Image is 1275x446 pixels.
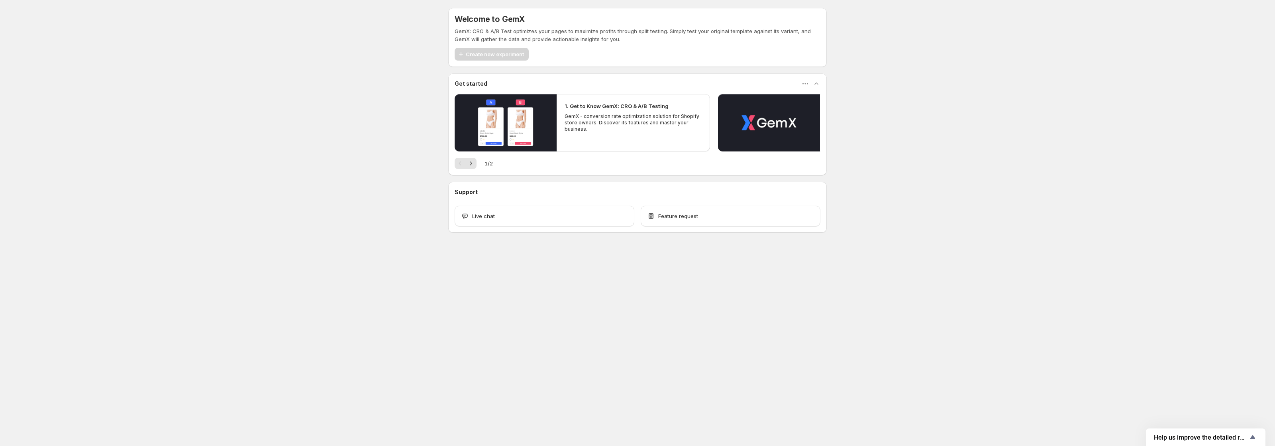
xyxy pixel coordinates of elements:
[1154,434,1248,441] span: Help us improve the detailed report for A/B campaigns
[1154,432,1257,442] button: Show survey - Help us improve the detailed report for A/B campaigns
[472,212,495,220] span: Live chat
[455,188,478,196] h3: Support
[484,159,493,167] span: 1 / 2
[455,14,525,24] h5: Welcome to GemX
[455,80,487,88] h3: Get started
[565,102,669,110] h2: 1. Get to Know GemX: CRO & A/B Testing
[718,94,820,151] button: Play video
[465,158,477,169] button: Next
[455,27,820,43] p: GemX: CRO & A/B Test optimizes your pages to maximize profits through split testing. Simply test ...
[658,212,698,220] span: Feature request
[455,158,477,169] nav: Pagination
[455,94,557,151] button: Play video
[565,113,702,132] p: GemX - conversion rate optimization solution for Shopify store owners. Discover its features and ...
